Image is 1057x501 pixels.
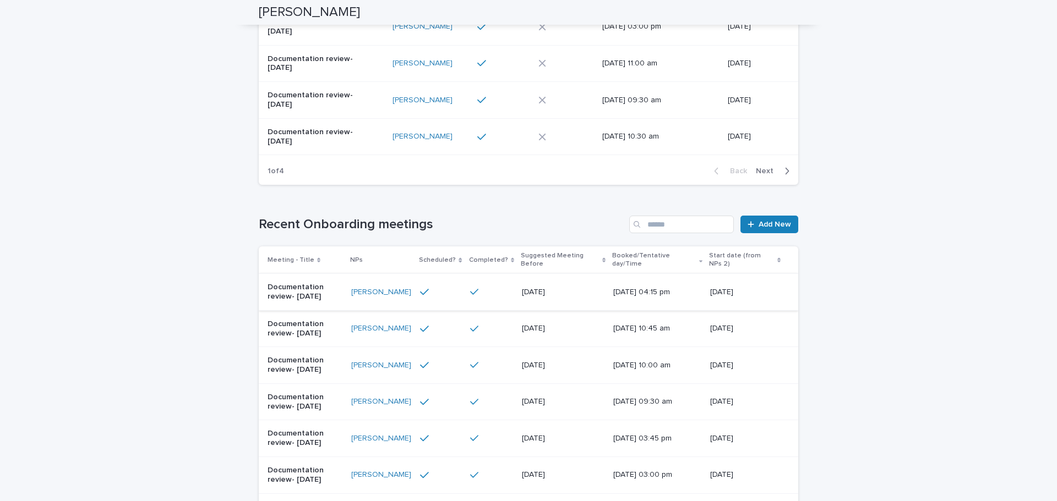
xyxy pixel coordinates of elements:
[723,167,747,175] span: Back
[756,167,780,175] span: Next
[259,45,798,82] tr: Documentation review- [DATE][PERSON_NAME] [DATE] 11:00 am[DATE]
[268,128,359,146] p: Documentation review- [DATE]
[612,250,696,270] p: Booked/Tentative day/Time
[259,383,798,420] tr: Documentation review- [DATE][PERSON_NAME] [DATE][DATE] 09:30 am[DATE]
[259,457,798,494] tr: Documentation review- [DATE][PERSON_NAME] [DATE][DATE] 03:00 pm[DATE]
[268,283,342,301] p: Documentation review- [DATE]
[522,288,601,297] p: [DATE]
[705,166,751,176] button: Back
[351,288,411,297] a: [PERSON_NAME]
[393,22,453,31] a: [PERSON_NAME]
[751,166,798,176] button: Next
[268,54,359,73] p: Documentation review- [DATE]
[710,361,781,370] p: [DATE]
[728,59,781,68] p: [DATE]
[351,434,411,443] a: [PERSON_NAME]
[602,22,694,31] p: [DATE] 03:00 pm
[268,429,342,448] p: Documentation review- [DATE]
[602,59,694,68] p: [DATE] 11:00 am
[710,470,781,480] p: [DATE]
[728,22,781,31] p: [DATE]
[268,393,342,411] p: Documentation review- [DATE]
[613,397,692,406] p: [DATE] 09:30 am
[629,216,734,233] input: Search
[268,320,342,338] p: Documentation review- [DATE]
[522,397,601,406] p: [DATE]
[268,356,342,375] p: Documentation review- [DATE]
[522,434,601,443] p: [DATE]
[710,434,781,443] p: [DATE]
[351,324,411,333] a: [PERSON_NAME]
[613,434,692,443] p: [DATE] 03:45 pm
[613,324,692,333] p: [DATE] 10:45 am
[728,132,781,141] p: [DATE]
[259,420,798,457] tr: Documentation review- [DATE][PERSON_NAME] [DATE][DATE] 03:45 pm[DATE]
[710,397,781,406] p: [DATE]
[613,361,692,370] p: [DATE] 10:00 am
[259,158,293,185] p: 1 of 4
[522,470,601,480] p: [DATE]
[393,59,453,68] a: [PERSON_NAME]
[268,18,359,36] p: Documentation review- [DATE]
[259,82,798,119] tr: Documentation review- [DATE][PERSON_NAME] [DATE] 09:30 am[DATE]
[259,4,360,20] h2: [PERSON_NAME]
[351,361,411,370] a: [PERSON_NAME]
[710,288,781,297] p: [DATE]
[259,310,798,347] tr: Documentation review- [DATE][PERSON_NAME] [DATE][DATE] 10:45 am[DATE]
[350,254,363,266] p: NPs
[613,288,692,297] p: [DATE] 04:15 pm
[710,324,781,333] p: [DATE]
[521,250,600,270] p: Suggested Meeting Before
[759,221,791,228] span: Add New
[613,470,692,480] p: [DATE] 03:00 pm
[522,324,601,333] p: [DATE]
[259,217,625,233] h1: Recent Onboarding meetings
[351,470,411,480] a: [PERSON_NAME]
[728,96,781,105] p: [DATE]
[393,96,453,105] a: [PERSON_NAME]
[351,397,411,406] a: [PERSON_NAME]
[259,8,798,45] tr: Documentation review- [DATE][PERSON_NAME] [DATE] 03:00 pm[DATE]
[268,466,342,485] p: Documentation review- [DATE]
[602,96,694,105] p: [DATE] 09:30 am
[522,361,601,370] p: [DATE]
[709,250,775,270] p: Start date (from NPs 2)
[268,254,314,266] p: Meeting - Title
[469,254,508,266] p: Completed?
[740,216,798,233] a: Add New
[602,132,694,141] p: [DATE] 10:30 am
[259,118,798,155] tr: Documentation review- [DATE][PERSON_NAME] [DATE] 10:30 am[DATE]
[419,254,456,266] p: Scheduled?
[259,347,798,384] tr: Documentation review- [DATE][PERSON_NAME] [DATE][DATE] 10:00 am[DATE]
[393,132,453,141] a: [PERSON_NAME]
[259,274,798,311] tr: Documentation review- [DATE][PERSON_NAME] [DATE][DATE] 04:15 pm[DATE]
[268,91,359,109] p: Documentation review- [DATE]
